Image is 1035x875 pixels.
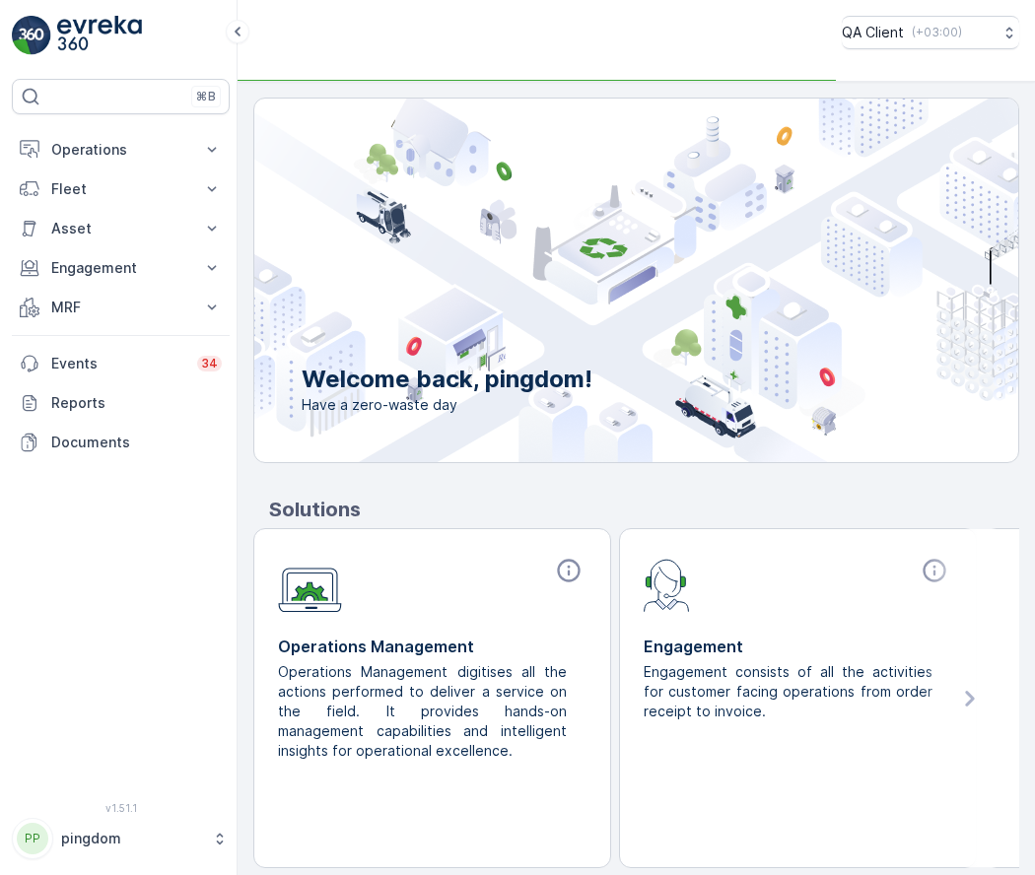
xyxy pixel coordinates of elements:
p: MRF [51,298,190,317]
button: PPpingdom [12,818,230,859]
a: Events34 [12,344,230,383]
p: Engagement [644,635,952,658]
img: module-icon [644,557,690,612]
p: Welcome back, pingdom! [302,364,592,395]
button: Fleet [12,169,230,209]
p: ⌘B [196,89,216,104]
p: Solutions [269,495,1019,524]
p: ( +03:00 ) [912,25,962,40]
p: Engagement [51,258,190,278]
button: Asset [12,209,230,248]
p: Reports [51,393,222,413]
img: logo_light-DOdMpM7g.png [57,16,142,55]
img: logo [12,16,51,55]
img: city illustration [166,99,1018,462]
div: PP [17,823,48,854]
p: Events [51,354,185,373]
p: Operations Management digitises all the actions performed to deliver a service on the field. It p... [278,662,571,761]
span: Have a zero-waste day [302,395,592,415]
button: Operations [12,130,230,169]
p: pingdom [61,829,202,848]
p: Documents [51,433,222,452]
span: v 1.51.1 [12,802,230,814]
p: Operations [51,140,190,160]
p: Engagement consists of all the activities for customer facing operations from order receipt to in... [644,662,936,721]
button: MRF [12,288,230,327]
p: Operations Management [278,635,586,658]
button: Engagement [12,248,230,288]
p: QA Client [842,23,904,42]
p: Fleet [51,179,190,199]
a: Documents [12,423,230,462]
p: 34 [201,356,218,371]
img: module-icon [278,557,342,613]
a: Reports [12,383,230,423]
p: Asset [51,219,190,238]
button: QA Client(+03:00) [842,16,1019,49]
